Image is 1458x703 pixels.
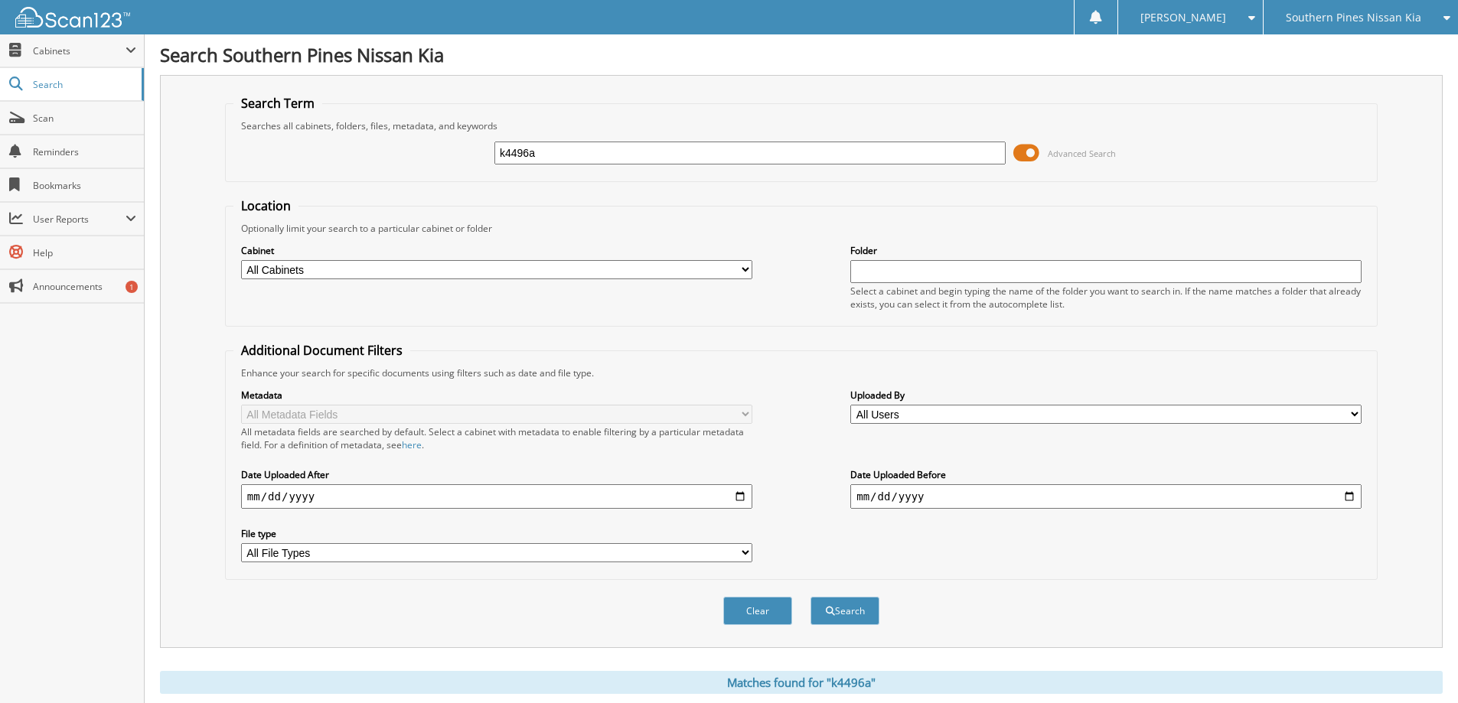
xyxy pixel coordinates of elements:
[850,389,1362,402] label: Uploaded By
[33,280,136,293] span: Announcements
[402,438,422,451] a: here
[33,78,134,91] span: Search
[233,366,1369,379] div: Enhance your search for specific documents using filters such as date and file type.
[126,281,138,293] div: 1
[33,112,136,125] span: Scan
[241,468,752,481] label: Date Uploaded After
[160,42,1443,67] h1: Search Southern Pines Nissan Kia
[1048,148,1116,159] span: Advanced Search
[850,285,1362,311] div: Select a cabinet and begin typing the name of the folder you want to search in. If the name match...
[850,468,1362,481] label: Date Uploaded Before
[233,119,1369,132] div: Searches all cabinets, folders, files, metadata, and keywords
[850,244,1362,257] label: Folder
[241,484,752,509] input: start
[33,44,126,57] span: Cabinets
[233,197,298,214] legend: Location
[15,7,130,28] img: scan123-logo-white.svg
[1286,13,1421,22] span: Southern Pines Nissan Kia
[811,597,879,625] button: Search
[241,244,752,257] label: Cabinet
[233,95,322,112] legend: Search Term
[160,671,1443,694] div: Matches found for "k4496a"
[233,222,1369,235] div: Optionally limit your search to a particular cabinet or folder
[241,389,752,402] label: Metadata
[850,484,1362,509] input: end
[33,145,136,158] span: Reminders
[723,597,792,625] button: Clear
[33,246,136,259] span: Help
[1140,13,1226,22] span: [PERSON_NAME]
[33,179,136,192] span: Bookmarks
[33,213,126,226] span: User Reports
[241,527,752,540] label: File type
[233,342,410,359] legend: Additional Document Filters
[241,425,752,451] div: All metadata fields are searched by default. Select a cabinet with metadata to enable filtering b...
